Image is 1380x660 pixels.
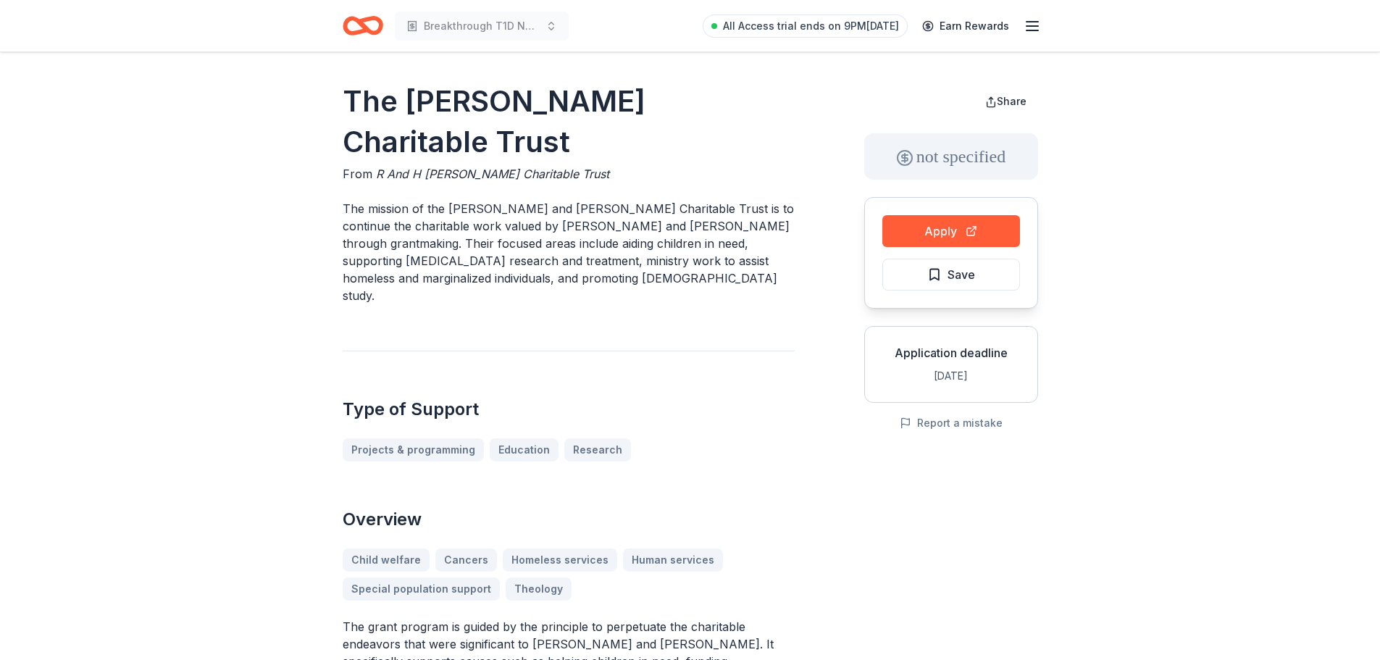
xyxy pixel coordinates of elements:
p: The mission of the [PERSON_NAME] and [PERSON_NAME] Charitable Trust is to continue the charitable... [343,200,795,304]
div: From [343,165,795,183]
button: Save [882,259,1020,291]
a: Earn Rewards [913,13,1018,39]
a: All Access trial ends on 9PM[DATE] [703,14,908,38]
button: Apply [882,215,1020,247]
a: Research [564,438,631,461]
span: R And H [PERSON_NAME] Charitable Trust [376,167,609,181]
span: Breakthrough T1D NorCal [424,17,540,35]
div: not specified [864,133,1038,180]
button: Breakthrough T1D NorCal [395,12,569,41]
h2: Type of Support [343,398,795,421]
button: Share [974,87,1038,116]
a: Projects & programming [343,438,484,461]
span: All Access trial ends on 9PM[DATE] [723,17,899,35]
h2: Overview [343,508,795,531]
span: Share [997,95,1026,107]
div: [DATE] [877,367,1026,385]
h1: The [PERSON_NAME] Charitable Trust [343,81,795,162]
div: Application deadline [877,344,1026,362]
a: Home [343,9,383,43]
a: Education [490,438,559,461]
span: Save [948,265,975,284]
button: Report a mistake [900,414,1003,432]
